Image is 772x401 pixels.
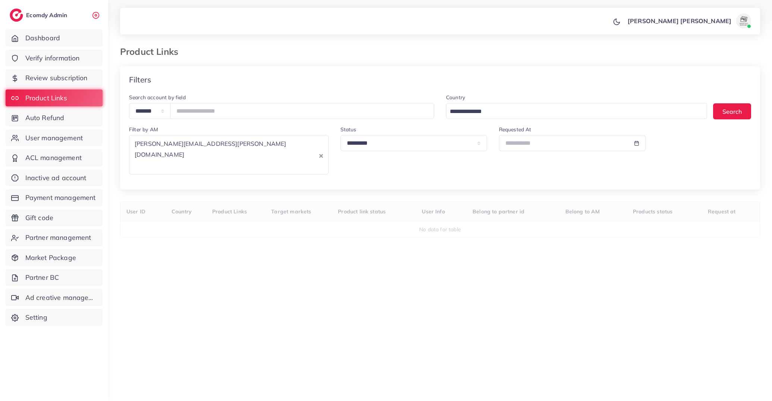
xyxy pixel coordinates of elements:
[25,73,88,83] span: Review subscription
[129,126,158,133] label: Filter by AM
[446,94,465,101] label: Country
[25,173,87,183] span: Inactive ad account
[6,90,103,107] a: Product Links
[25,313,47,322] span: Setting
[713,103,751,119] button: Search
[25,233,91,242] span: Partner management
[26,12,69,19] h2: Ecomdy Admin
[25,93,67,103] span: Product Links
[129,94,186,101] label: Search account by field
[6,289,103,306] a: Ad creative management
[120,46,184,57] h3: Product Links
[6,69,103,87] a: Review subscription
[6,209,103,226] a: Gift code
[6,109,103,126] a: Auto Refund
[736,13,751,28] img: avatar
[25,153,82,163] span: ACL management
[446,103,707,119] div: Search for option
[25,193,96,203] span: Payment management
[447,106,697,118] input: Search for option
[25,253,76,263] span: Market Package
[133,138,317,160] span: [PERSON_NAME][EMAIL_ADDRESS][PERSON_NAME][DOMAIN_NAME]
[10,9,23,22] img: logo
[624,13,754,28] a: [PERSON_NAME] [PERSON_NAME]avatar
[25,133,83,143] span: User management
[6,229,103,246] a: Partner management
[129,75,151,84] h4: Filters
[25,113,65,123] span: Auto Refund
[6,129,103,147] a: User management
[10,9,69,22] a: logoEcomdy Admin
[25,33,60,43] span: Dashboard
[132,161,317,173] input: Search for option
[341,126,357,133] label: Status
[6,249,103,266] a: Market Package
[25,213,53,223] span: Gift code
[6,29,103,47] a: Dashboard
[6,169,103,187] a: Inactive ad account
[6,50,103,67] a: Verify information
[6,149,103,166] a: ACL management
[25,273,59,282] span: Partner BC
[6,269,103,286] a: Partner BC
[6,189,103,206] a: Payment management
[628,16,731,25] p: [PERSON_NAME] [PERSON_NAME]
[129,135,329,175] div: Search for option
[6,309,103,326] a: Setting
[25,293,97,303] span: Ad creative management
[499,126,531,133] label: Requested At
[319,151,323,160] button: Clear Selected
[25,53,80,63] span: Verify information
